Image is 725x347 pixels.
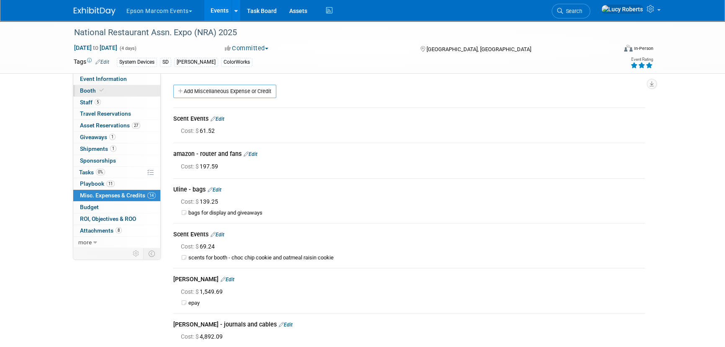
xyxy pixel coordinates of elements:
[144,248,161,259] td: Toggle Event Tabs
[73,167,160,178] a: Tasks0%
[181,198,221,205] span: 139.25
[73,225,160,236] a: Attachments8
[95,99,101,105] span: 5
[73,213,160,225] a: ROI, Objectives & ROO
[73,97,160,108] a: Staff5
[80,75,127,82] span: Event Information
[181,288,200,295] span: Cost: $
[181,288,226,295] span: 1,549.69
[80,110,131,117] span: Travel Reservations
[117,58,157,67] div: System Devices
[601,5,643,14] img: Lucy Roberts
[73,85,160,96] a: Booth
[173,150,645,160] div: amazon - router and fans
[173,275,645,285] div: [PERSON_NAME]
[181,163,200,170] span: Cost: $
[567,44,653,56] div: Event Format
[181,127,200,134] span: Cost: $
[208,187,221,193] a: Edit
[73,155,160,166] a: Sponsorships
[92,44,100,51] span: to
[109,134,116,140] span: 1
[73,178,160,189] a: Playbook11
[73,108,160,119] a: Travel Reservations
[211,116,224,122] a: Edit
[173,114,645,124] div: Scent Events
[173,185,645,195] div: Uline - bags
[221,277,234,282] a: Edit
[73,120,160,131] a: Asset Reservations27
[80,204,99,210] span: Budget
[80,157,116,164] span: Sponsorships
[181,333,200,340] span: Cost: $
[73,73,160,85] a: Event Information
[552,4,590,18] a: Search
[211,232,224,238] a: Edit
[71,25,604,40] div: National Restaurant Assn. Expo (NRA) 2025
[73,202,160,213] a: Budget
[80,215,136,222] span: ROI, Objectives & ROO
[426,46,531,52] span: [GEOGRAPHIC_DATA], [GEOGRAPHIC_DATA]
[129,248,144,259] td: Personalize Event Tab Strip
[80,134,116,140] span: Giveaways
[79,169,105,176] span: Tasks
[173,230,645,240] div: Scent Events
[181,243,200,250] span: Cost: $
[188,254,645,262] td: scents for booth - choc chip cookie and oatmeal raisin cookie
[80,122,140,129] span: Asset Reservations
[244,151,257,157] a: Edit
[188,210,645,217] td: bags for display and giveaways
[80,180,115,187] span: Playbook
[221,58,252,67] div: ColorWorks
[174,58,218,67] div: [PERSON_NAME]
[173,85,276,98] a: Add Miscellaneous Expense or Credit
[80,227,122,234] span: Attachments
[110,145,116,152] span: 1
[173,320,645,330] div: [PERSON_NAME] - journals and cables
[181,243,218,250] span: 69.24
[78,239,92,246] span: more
[116,227,122,233] span: 8
[188,300,645,307] td: epay
[73,132,160,143] a: Giveaways1
[80,192,156,199] span: Misc. Expenses & Credits
[74,7,116,16] img: ExhibitDay
[73,190,160,201] a: Misc. Expenses & Credits14
[74,57,109,67] td: Tags
[181,333,226,340] span: 4,892.09
[181,163,221,170] span: 197.59
[119,46,136,51] span: (4 days)
[100,88,104,93] i: Booth reservation complete
[132,122,140,129] span: 27
[222,44,272,53] button: Committed
[630,57,653,62] div: Event Rating
[95,59,109,65] a: Edit
[279,322,293,328] a: Edit
[634,45,653,52] div: In-Person
[181,127,218,134] span: 61.52
[160,58,171,67] div: SD
[73,237,160,248] a: more
[563,8,582,14] span: Search
[80,99,101,106] span: Staff
[74,44,118,52] span: [DATE] [DATE]
[106,181,115,187] span: 11
[624,45,632,52] img: Format-Inperson.png
[147,192,156,199] span: 14
[80,145,116,152] span: Shipments
[96,169,105,175] span: 0%
[80,87,105,94] span: Booth
[181,198,200,205] span: Cost: $
[73,143,160,155] a: Shipments1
